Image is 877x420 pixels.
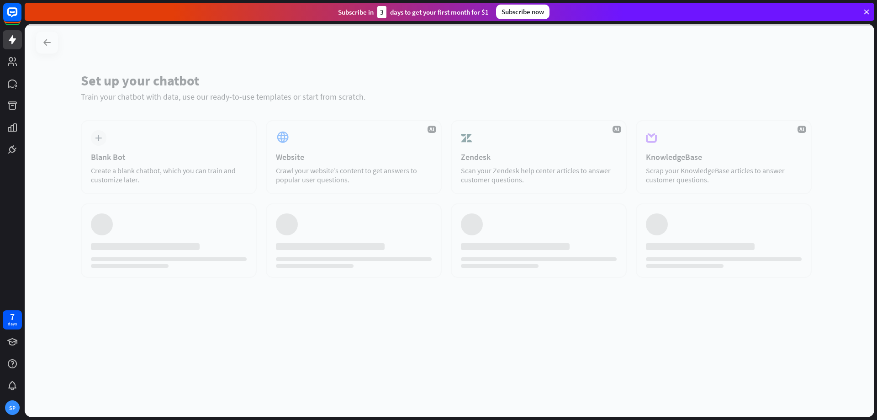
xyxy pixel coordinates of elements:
[377,6,386,18] div: 3
[8,321,17,327] div: days
[3,310,22,330] a: 7 days
[496,5,549,19] div: Subscribe now
[10,313,15,321] div: 7
[5,400,20,415] div: SP
[338,6,489,18] div: Subscribe in days to get your first month for $1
